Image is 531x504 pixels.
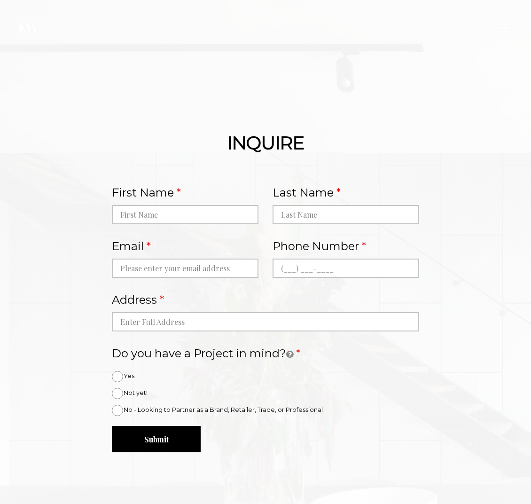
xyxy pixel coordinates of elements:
[112,180,181,205] label: First Name
[93,132,437,154] h2: Inquire
[112,259,258,278] input: Please enter your email address
[14,13,44,43] a: Link
[124,372,134,379] span: Yes
[112,205,258,224] input: First Name
[273,180,341,205] label: Last Name
[112,426,200,452] button: Submit
[112,287,164,312] label: Address
[112,371,123,382] input: Yes
[273,234,366,259] label: Phone Number
[112,388,123,399] input: Not yet!
[112,341,300,366] label: Do you have a Project in mind?
[112,405,123,416] input: No - Looking to Partner as a Brand, Retailer, Trade, or Professional
[124,389,148,396] span: Not yet!
[273,259,419,278] input: (___) ___-____
[124,406,323,413] span: No - Looking to Partner as a Brand, Retailer, Trade, or Professional
[491,16,517,40] a: Menu
[273,205,419,224] input: Last Name
[112,312,419,331] input: autocomplete
[112,234,151,259] label: Email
